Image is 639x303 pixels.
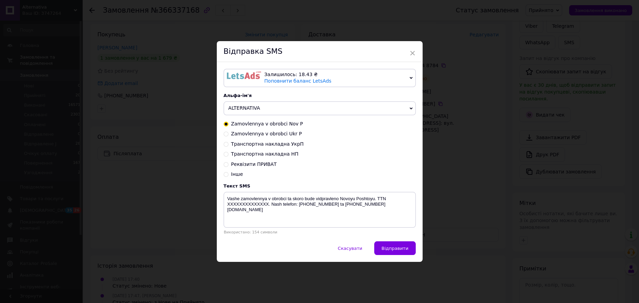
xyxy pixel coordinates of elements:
[331,241,369,255] button: Скасувати
[338,246,362,251] span: Скасувати
[231,131,302,136] span: Zamovlennya v obrobci Ukr P
[264,71,407,78] div: Залишилось: 18.43 ₴
[231,161,277,167] span: Реквізити ПРИВАТ
[410,47,416,59] span: ×
[231,141,304,147] span: Транспортна накладна УкрП
[374,241,415,255] button: Відправити
[228,105,260,111] span: ALTERNATIVA
[381,246,408,251] span: Відправити
[231,121,303,126] span: Zamovlennya v obrobci Nov P
[224,93,252,98] span: Альфа-ім'я
[264,78,332,84] a: Поповнити баланс LetsAds
[231,171,243,177] span: Інше
[224,183,416,189] div: Текст SMS
[224,230,416,234] div: Використано: 154 символи
[217,41,423,62] div: Відправка SMS
[224,192,416,228] textarea: Vashe zamovlennya v obrobci ta skoro bude vidpravleno Novoyu Poshtoyu. TTN XXXXXXXXXXXXXX. Nash t...
[231,151,298,157] span: Транспортна накладна НП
